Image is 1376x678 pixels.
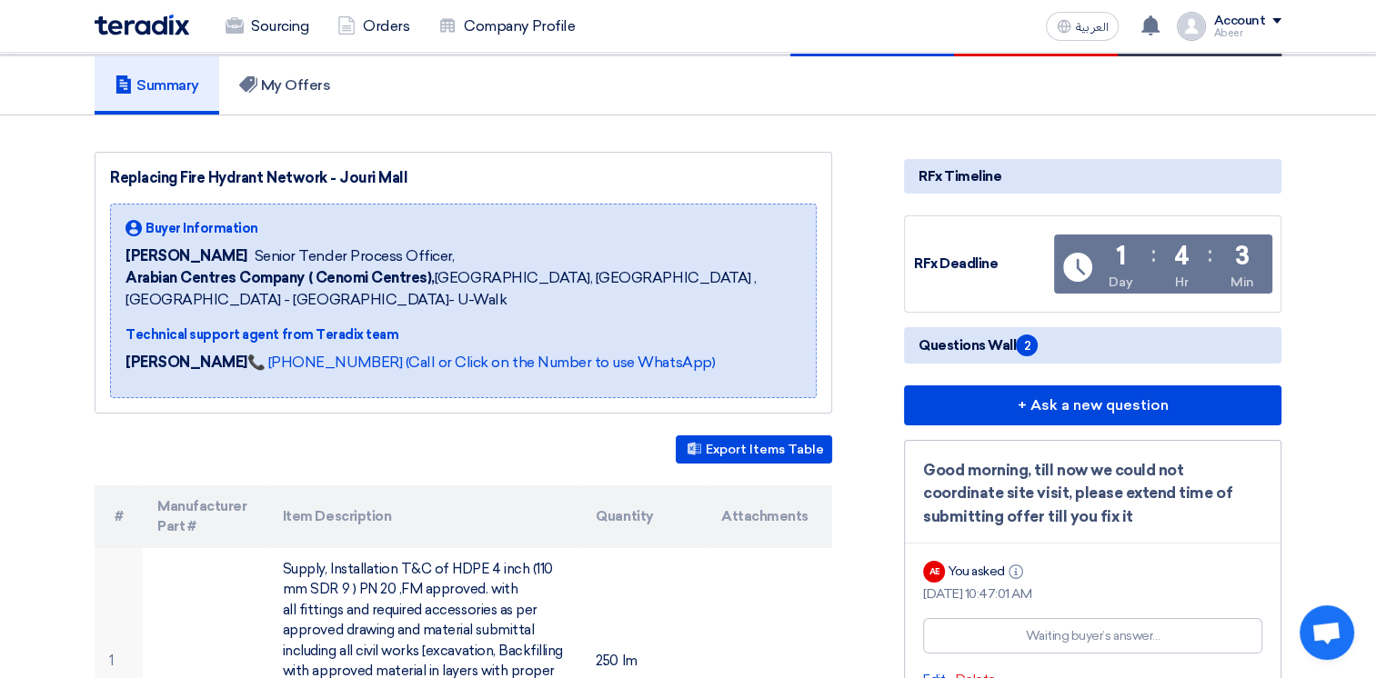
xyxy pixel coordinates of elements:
[1046,12,1119,41] button: العربية
[1230,273,1254,292] div: Min
[219,56,351,115] a: My Offers
[914,254,1050,274] div: RFx Deadline
[126,354,247,371] strong: [PERSON_NAME]
[95,485,143,548] th: #
[239,76,331,95] h5: My Offers
[1075,21,1108,34] span: العربية
[581,485,707,548] th: Quantity
[323,6,424,46] a: Orders
[1151,238,1156,271] div: :
[1208,238,1212,271] div: :
[919,334,1038,356] span: Questions Wall
[126,267,801,311] span: [GEOGRAPHIC_DATA], [GEOGRAPHIC_DATA] ,[GEOGRAPHIC_DATA] - [GEOGRAPHIC_DATA]- U-Walk
[923,459,1262,529] div: Good morning, till now we could not coordinate site visit, please extend time of submitting offer...
[1016,334,1038,356] span: 2
[707,485,832,548] th: Attachments
[904,159,1281,194] div: RFx Timeline
[95,15,189,35] img: Teradix logo
[95,56,219,115] a: Summary
[146,219,258,238] span: Buyer Information
[211,6,323,46] a: Sourcing
[676,435,832,464] button: Export Items Table
[268,485,582,548] th: Item Description
[126,325,801,344] div: Technical support agent from Teradix team
[115,76,199,95] h5: Summary
[923,584,1262,603] div: [DATE] 10:47:01 AM
[110,167,817,189] div: Replacing Fire Hydrant Network - Jouri Mall
[1175,273,1188,292] div: Hr
[1213,14,1265,29] div: Account
[1109,273,1132,292] div: Day
[143,485,268,548] th: Manufacturer Part #
[1213,28,1281,38] div: Abeer
[255,245,455,267] span: Senior Tender Process Officer,
[949,562,1027,581] div: You asked
[424,6,589,46] a: Company Profile
[904,385,1281,425] button: + Ask a new question
[247,354,715,371] a: 📞 [PHONE_NUMBER] (Call or Click on the Number to use WhatsApp)
[1174,244,1190,269] div: 4
[126,269,435,286] b: Arabian Centres Company ( Cenomi Centres),
[1300,605,1354,660] div: Open chat
[1116,244,1126,269] div: 1
[1026,626,1160,645] div: Waiting buyer’s answer…
[126,245,247,267] span: [PERSON_NAME]
[1177,12,1206,41] img: profile_test.png
[1235,244,1250,269] div: 3
[923,561,945,583] div: AE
